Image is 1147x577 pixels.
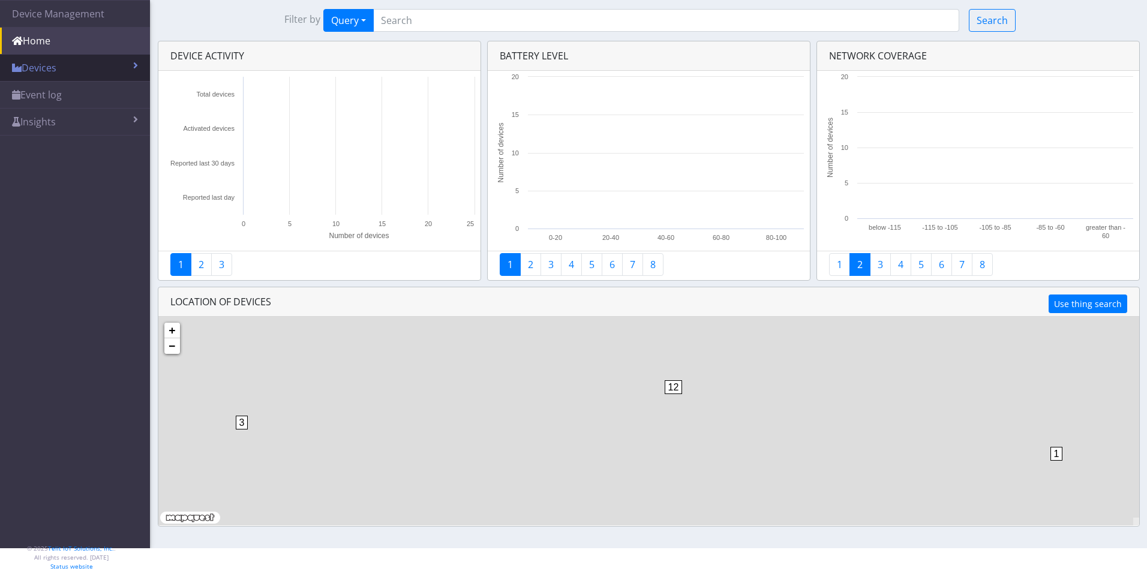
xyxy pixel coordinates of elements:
span: Filter by [284,12,320,29]
a: 2 [849,253,870,276]
nav: Summary paging [170,253,469,276]
text: 80-100 [765,234,786,241]
a: 4 [890,253,911,276]
tspan: -85 to -60 [1036,224,1064,231]
a: 5 [581,253,602,276]
text: 0 [515,225,518,232]
text: 0 [844,215,848,222]
a: 6 [602,253,623,276]
input: Search... [373,9,959,32]
text: 10 [511,149,518,157]
text: 60-80 [712,234,729,241]
text: 15 [840,109,848,116]
text: 5 [844,179,848,187]
a: 1 [829,253,850,276]
text: 15 [378,220,385,227]
text: 5 [515,187,518,194]
div: Device activity [158,41,481,71]
text: 10 [332,220,339,227]
div: LOCATION OF DEVICES [158,287,1139,317]
span: 12 [665,380,683,394]
tspan: greater than - [1085,224,1125,231]
tspan: 60 [1101,232,1109,239]
a: 3 [211,253,232,276]
text: 10 [840,144,848,151]
a: 1 [170,253,191,276]
span: 1 [1050,447,1063,461]
tspan: Reported last 30 days [170,160,235,167]
text: 0-20 [548,234,562,241]
a: 7 [951,253,972,276]
a: 4 [561,253,582,276]
a: 8 [642,253,663,276]
div: 1 [1050,447,1062,483]
a: 2 [191,253,212,276]
span: 3 [236,416,248,429]
a: Zoom out [164,338,180,354]
div: Battery level [488,41,810,71]
nav: Quick view paging [500,253,798,276]
tspan: Reported last day [182,194,235,201]
text: 15 [511,111,518,118]
a: 5 [911,253,932,276]
tspan: Activated devices [183,125,235,132]
text: 20 [424,220,431,227]
text: 0 [241,220,245,227]
text: 25 [466,220,473,227]
text: 20-40 [602,234,618,241]
p: © 2025 . [27,544,116,553]
tspan: -105 to -85 [979,224,1011,231]
a: Zoom in [164,323,180,338]
tspan: -115 to -105 [922,224,957,231]
a: Telit IoT Solutions, Inc. [48,544,114,552]
a: 3 [870,253,891,276]
button: Search [969,9,1016,32]
div: Network coverage [817,41,1139,71]
tspan: Number of devices [329,232,389,240]
a: 8 [972,253,993,276]
tspan: Total devices [196,91,235,98]
a: 3 [541,253,562,276]
a: 6 [931,253,952,276]
text: 40-60 [657,234,674,241]
tspan: Number of devices [497,122,505,182]
a: 2 [520,253,541,276]
button: Use thing search [1049,294,1127,313]
button: Query [323,9,374,32]
a: 7 [622,253,643,276]
nav: Quick view paging [829,253,1127,276]
text: 20 [840,73,848,80]
text: 5 [287,220,291,227]
tspan: below -115 [869,224,901,231]
a: 1 [500,253,521,276]
text: 20 [511,73,518,80]
tspan: Number of devices [826,118,834,178]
